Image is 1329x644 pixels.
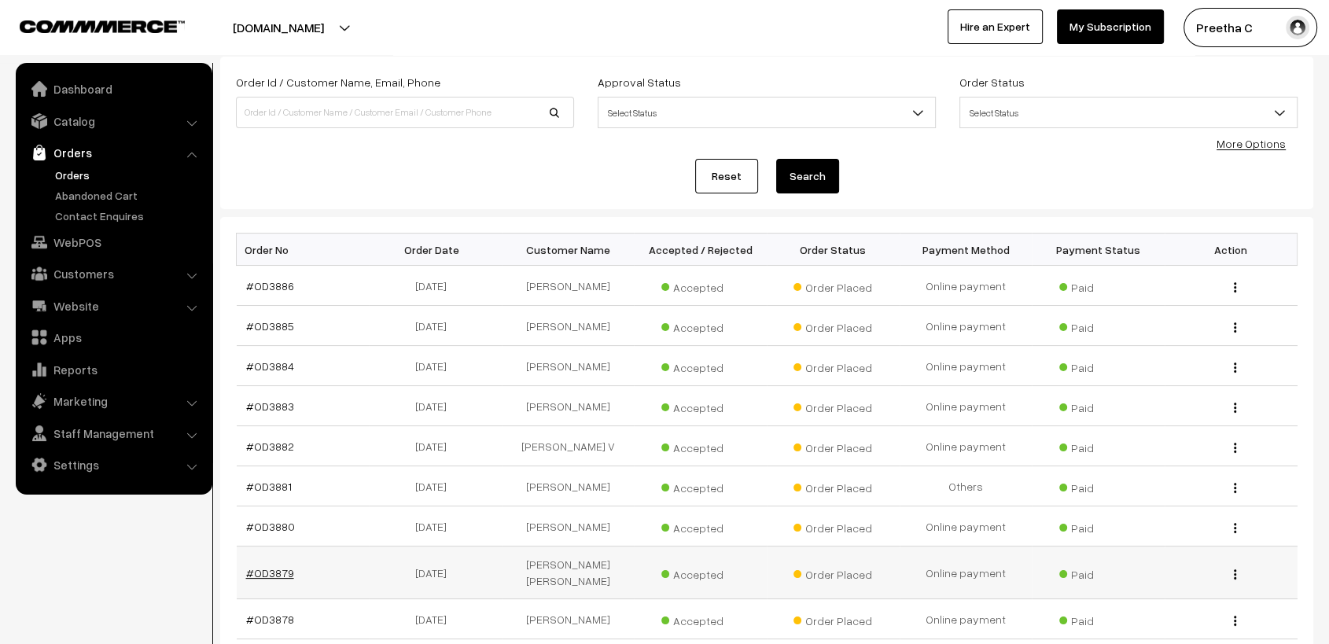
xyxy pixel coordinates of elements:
[793,436,872,456] span: Order Placed
[502,426,635,466] td: [PERSON_NAME] V
[900,234,1033,266] th: Payment Method
[1059,275,1138,296] span: Paid
[1234,483,1236,493] img: Menu
[1057,9,1164,44] a: My Subscription
[1234,569,1236,580] img: Menu
[661,396,740,416] span: Accepted
[793,355,872,376] span: Order Placed
[369,266,502,306] td: [DATE]
[1059,609,1138,629] span: Paid
[598,97,936,128] span: Select Status
[960,99,1297,127] span: Select Status
[369,426,502,466] td: [DATE]
[502,386,635,426] td: [PERSON_NAME]
[502,234,635,266] th: Customer Name
[502,306,635,346] td: [PERSON_NAME]
[20,355,207,384] a: Reports
[598,99,935,127] span: Select Status
[246,279,294,293] a: #OD3886
[20,16,157,35] a: COMMMERCE
[1286,16,1309,39] img: user
[20,323,207,351] a: Apps
[1059,436,1138,456] span: Paid
[1165,234,1298,266] th: Action
[767,234,900,266] th: Order Status
[900,346,1033,386] td: Online payment
[178,8,379,47] button: [DOMAIN_NAME]
[369,306,502,346] td: [DATE]
[51,167,207,183] a: Orders
[1234,616,1236,626] img: Menu
[369,234,502,266] th: Order Date
[246,566,294,580] a: #OD3879
[1059,516,1138,536] span: Paid
[1234,362,1236,373] img: Menu
[20,292,207,320] a: Website
[246,359,294,373] a: #OD3884
[959,74,1025,90] label: Order Status
[20,107,207,135] a: Catalog
[661,562,740,583] span: Accepted
[598,74,681,90] label: Approval Status
[900,426,1033,466] td: Online payment
[793,562,872,583] span: Order Placed
[793,396,872,416] span: Order Placed
[793,476,872,496] span: Order Placed
[900,599,1033,639] td: Online payment
[502,546,635,599] td: [PERSON_NAME] [PERSON_NAME]
[369,466,502,506] td: [DATE]
[369,599,502,639] td: [DATE]
[900,266,1033,306] td: Online payment
[369,346,502,386] td: [DATE]
[20,75,207,103] a: Dashboard
[1234,523,1236,533] img: Menu
[246,440,294,453] a: #OD3882
[237,234,370,266] th: Order No
[1234,403,1236,413] img: Menu
[900,386,1033,426] td: Online payment
[1234,282,1236,293] img: Menu
[246,399,294,413] a: #OD3883
[661,609,740,629] span: Accepted
[793,516,872,536] span: Order Placed
[369,386,502,426] td: [DATE]
[1059,476,1138,496] span: Paid
[246,480,292,493] a: #OD3881
[51,187,207,204] a: Abandoned Cart
[20,20,185,32] img: COMMMERCE
[661,516,740,536] span: Accepted
[1059,562,1138,583] span: Paid
[1059,355,1138,376] span: Paid
[502,346,635,386] td: [PERSON_NAME]
[20,228,207,256] a: WebPOS
[776,159,839,193] button: Search
[661,315,740,336] span: Accepted
[661,275,740,296] span: Accepted
[246,520,295,533] a: #OD3880
[51,208,207,224] a: Contact Enquires
[502,466,635,506] td: [PERSON_NAME]
[502,506,635,546] td: [PERSON_NAME]
[1234,322,1236,333] img: Menu
[948,9,1043,44] a: Hire an Expert
[20,419,207,447] a: Staff Management
[20,451,207,479] a: Settings
[20,387,207,415] a: Marketing
[20,138,207,167] a: Orders
[1032,234,1165,266] th: Payment Status
[502,599,635,639] td: [PERSON_NAME]
[900,546,1033,599] td: Online payment
[661,436,740,456] span: Accepted
[661,476,740,496] span: Accepted
[695,159,758,193] a: Reset
[793,315,872,336] span: Order Placed
[246,613,294,626] a: #OD3878
[793,609,872,629] span: Order Placed
[959,97,1298,128] span: Select Status
[900,306,1033,346] td: Online payment
[1059,396,1138,416] span: Paid
[661,355,740,376] span: Accepted
[236,97,574,128] input: Order Id / Customer Name / Customer Email / Customer Phone
[1234,443,1236,453] img: Menu
[793,275,872,296] span: Order Placed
